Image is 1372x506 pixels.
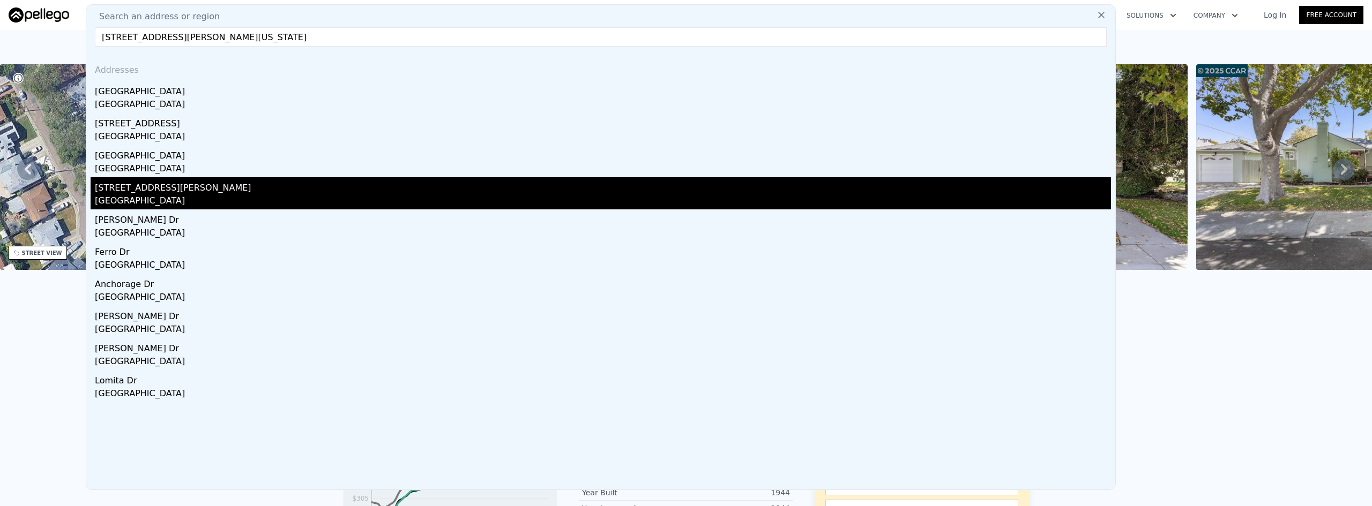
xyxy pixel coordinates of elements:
[95,355,1111,370] div: [GEOGRAPHIC_DATA]
[95,209,1111,226] div: [PERSON_NAME] Dr
[95,98,1111,113] div: [GEOGRAPHIC_DATA]
[1299,6,1363,24] a: Free Account
[95,323,1111,338] div: [GEOGRAPHIC_DATA]
[95,113,1111,130] div: [STREET_ADDRESS]
[1251,10,1299,20] a: Log In
[95,162,1111,177] div: [GEOGRAPHIC_DATA]
[95,130,1111,145] div: [GEOGRAPHIC_DATA]
[95,370,1111,387] div: Lomita Dr
[95,226,1111,241] div: [GEOGRAPHIC_DATA]
[95,387,1111,402] div: [GEOGRAPHIC_DATA]
[22,249,62,257] div: STREET VIEW
[95,81,1111,98] div: [GEOGRAPHIC_DATA]
[95,274,1111,291] div: Anchorage Dr
[1185,6,1247,25] button: Company
[95,194,1111,209] div: [GEOGRAPHIC_DATA]
[9,7,69,22] img: Pellego
[582,487,686,498] div: Year Built
[95,177,1111,194] div: [STREET_ADDRESS][PERSON_NAME]
[95,145,1111,162] div: [GEOGRAPHIC_DATA]
[91,10,220,23] span: Search an address or region
[95,27,1107,47] input: Enter an address, city, region, neighborhood or zip code
[95,241,1111,259] div: Ferro Dr
[686,487,790,498] div: 1944
[1118,6,1185,25] button: Solutions
[352,495,369,502] tspan: $305
[95,306,1111,323] div: [PERSON_NAME] Dr
[91,55,1111,81] div: Addresses
[95,338,1111,355] div: [PERSON_NAME] Dr
[95,259,1111,274] div: [GEOGRAPHIC_DATA]
[95,291,1111,306] div: [GEOGRAPHIC_DATA]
